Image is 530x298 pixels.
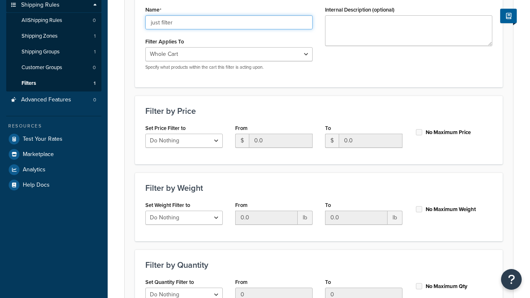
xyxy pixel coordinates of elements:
[94,80,96,87] span: 1
[6,76,101,91] a: Filters1
[145,202,190,208] label: Set Weight Filter to
[22,48,60,55] span: Shipping Groups
[93,64,96,71] span: 0
[21,2,60,9] span: Shipping Rules
[22,17,62,24] span: All Shipping Rules
[325,279,331,285] label: To
[501,269,522,290] button: Open Resource Center
[426,206,476,213] label: No Maximum Weight
[6,76,101,91] li: Filters
[23,182,50,189] span: Help Docs
[94,33,96,40] span: 1
[93,96,96,103] span: 0
[325,134,339,148] span: $
[6,92,101,108] a: Advanced Features0
[145,106,492,115] h3: Filter by Price
[325,125,331,131] label: To
[21,96,71,103] span: Advanced Features
[6,44,101,60] li: Shipping Groups
[145,260,492,269] h3: Filter by Quantity
[235,125,248,131] label: From
[426,129,471,136] label: No Maximum Price
[235,279,248,285] label: From
[235,202,248,208] label: From
[6,60,101,75] li: Customer Groups
[388,211,402,225] span: lb
[145,279,194,285] label: Set Quantity Filter to
[23,151,54,158] span: Marketplace
[22,64,62,71] span: Customer Groups
[145,64,313,70] p: Specify what products within the cart this filter is acting upon.
[6,123,101,130] div: Resources
[145,183,492,192] h3: Filter by Weight
[94,48,96,55] span: 1
[6,162,101,177] a: Analytics
[426,283,467,290] label: No Maximum Qty
[23,136,63,143] span: Test Your Rates
[6,29,101,44] li: Shipping Zones
[93,17,96,24] span: 0
[6,92,101,108] li: Advanced Features
[6,147,101,162] a: Marketplace
[6,44,101,60] a: Shipping Groups1
[145,38,184,45] label: Filter Applies To
[6,13,101,28] a: AllShipping Rules0
[145,7,161,13] label: Name
[325,202,331,208] label: To
[235,134,249,148] span: $
[6,132,101,147] a: Test Your Rates
[6,178,101,192] a: Help Docs
[22,80,36,87] span: Filters
[145,125,185,131] label: Set Price Filter to
[500,9,517,23] button: Show Help Docs
[6,60,101,75] a: Customer Groups0
[6,29,101,44] a: Shipping Zones1
[325,7,395,13] label: Internal Description (optional)
[298,211,313,225] span: lb
[23,166,46,173] span: Analytics
[22,33,58,40] span: Shipping Zones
